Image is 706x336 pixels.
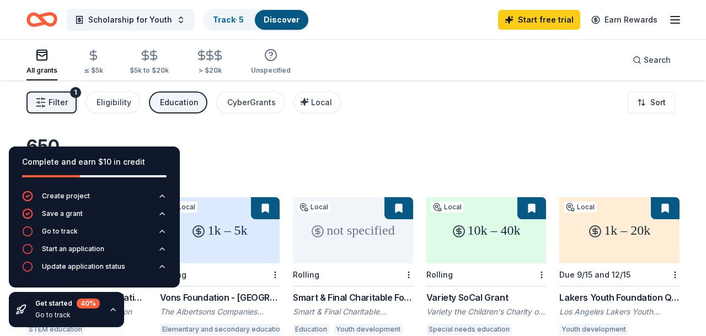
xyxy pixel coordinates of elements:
button: Go to track [22,226,167,243]
button: Education [149,91,207,113]
div: Create project [42,192,90,200]
button: Eligibility [85,91,140,113]
div: Variety SoCal Grant [426,291,547,304]
div: Save a grant [42,209,83,218]
div: Due 9/15 and 12/15 [559,270,630,279]
span: Local [311,97,332,107]
button: Sort [628,91,675,113]
div: ≤ $5k [84,66,103,75]
div: Go to track [35,311,100,319]
div: 40 % [77,299,100,308]
button: All grants [26,44,57,80]
div: Rolling [426,270,453,279]
button: ≤ $5k [84,45,103,80]
div: Education [160,96,199,109]
span: Scholarship for Youth [88,13,172,26]
button: Unspecified [251,44,291,80]
button: Local [293,91,341,113]
div: Los Angeles Lakers Youth Foundation [559,306,680,317]
div: $5k to $20k [130,66,169,75]
a: Start free trial [498,10,580,30]
a: Track· 5 [213,15,244,24]
div: Elementary and secondary education [160,324,286,335]
div: CyberGrants [227,96,276,109]
button: Scholarship for Youth [66,9,194,31]
div: Vons Foundation - [GEOGRAPHIC_DATA][US_STATE] [160,291,280,304]
div: Variety the Children's Charity of [GEOGRAPHIC_DATA][US_STATE] [426,306,547,317]
div: All grants [26,66,57,75]
button: $5k to $20k [130,45,169,80]
button: CyberGrants [216,91,285,113]
div: Local [564,202,597,213]
div: Update application status [42,262,125,271]
div: Local [297,202,330,213]
button: Search [624,49,680,71]
div: Lakers Youth Foundation Quarterly Grants [559,291,680,304]
div: Unspecified [251,66,291,75]
div: Eligibility [97,96,131,109]
span: Search [644,53,671,67]
div: The Albertsons Companies Foundation [160,306,280,317]
button: Create project [22,191,167,208]
div: Youth development [559,324,628,335]
div: Smart & Final Charitable Foundation [293,306,413,317]
div: Smart & Final Charitable Foundation Donations [293,291,413,304]
button: Filter1 [26,91,77,113]
button: Update application status [22,261,167,279]
div: Go to track [42,227,78,236]
div: Education [293,324,329,335]
div: 1k – 20k [559,197,680,263]
div: 1 [70,87,81,98]
div: 650 [26,136,147,158]
div: Rolling [293,270,319,279]
div: > $20k [195,66,224,75]
div: Complete and earn $10 in credit [22,155,167,169]
button: Save a grant [22,208,167,226]
a: Earn Rewards [585,10,664,30]
div: Get started [35,299,100,308]
div: Special needs education [426,324,512,335]
button: > $20k [195,45,224,80]
div: 1k – 5k [160,197,280,263]
a: Home [26,7,57,32]
button: Start an application [22,243,167,261]
span: Sort [650,96,666,109]
button: Track· 5Discover [203,9,309,31]
span: Filter [49,96,68,109]
div: not specified [293,197,413,263]
div: Local [431,202,464,213]
div: Youth development [334,324,403,335]
div: Start an application [42,245,104,253]
a: Discover [264,15,299,24]
div: 10k – 40k [426,197,547,263]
